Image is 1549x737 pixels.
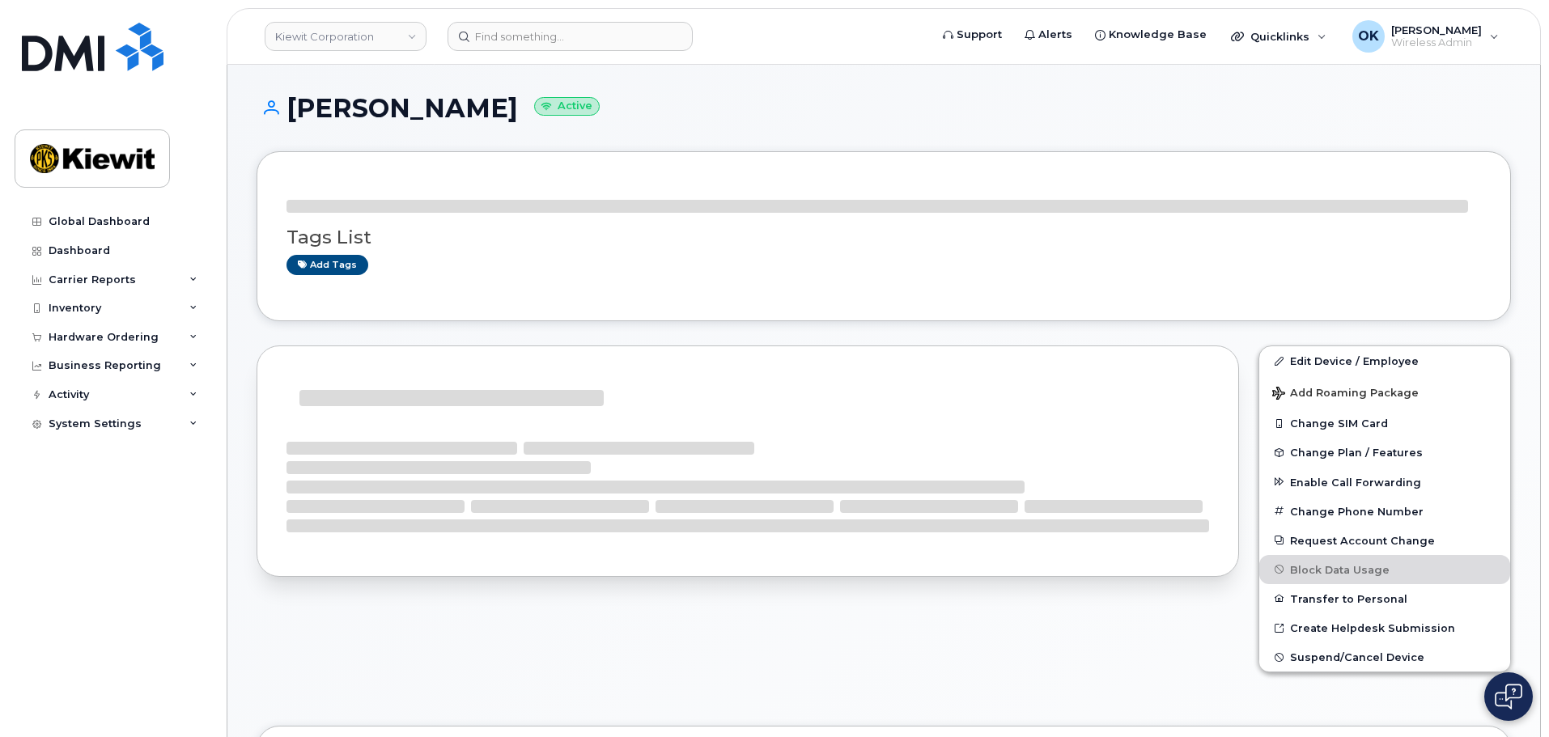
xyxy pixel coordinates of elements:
a: Add tags [286,255,368,275]
button: Request Account Change [1259,526,1510,555]
button: Add Roaming Package [1259,375,1510,409]
button: Suspend/Cancel Device [1259,642,1510,671]
a: Create Helpdesk Submission [1259,613,1510,642]
h3: Tags List [286,227,1481,248]
button: Change Phone Number [1259,497,1510,526]
button: Enable Call Forwarding [1259,468,1510,497]
span: Enable Call Forwarding [1290,476,1421,488]
span: Add Roaming Package [1272,387,1419,402]
button: Block Data Usage [1259,555,1510,584]
a: Edit Device / Employee [1259,346,1510,375]
button: Transfer to Personal [1259,584,1510,613]
span: Change Plan / Features [1290,447,1423,459]
small: Active [534,97,600,116]
button: Change Plan / Features [1259,438,1510,467]
h1: [PERSON_NAME] [257,94,1511,122]
img: Open chat [1495,684,1522,709]
button: Change SIM Card [1259,409,1510,438]
span: Suspend/Cancel Device [1290,651,1424,663]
